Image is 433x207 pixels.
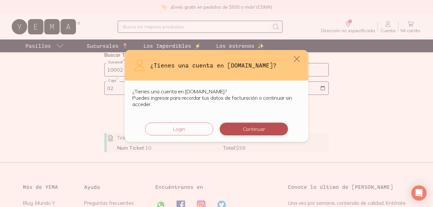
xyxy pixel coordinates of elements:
[220,123,288,135] button: Continuar
[132,88,301,107] p: ¿Tienes una cuenta en [DOMAIN_NAME]? Puedes ingresar para recordar tus datos de facturación o con...
[125,50,308,142] div: default
[145,123,213,135] button: Login
[150,61,301,69] h3: ¿Tienes una cuenta en [DOMAIN_NAME]?
[411,185,427,201] div: Open Intercom Messenger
